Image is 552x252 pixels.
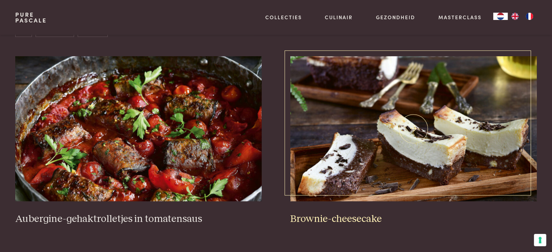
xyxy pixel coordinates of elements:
aside: Language selected: Nederlands [493,13,537,20]
a: EN [508,13,522,20]
a: Culinair [325,13,353,21]
h3: Aubergine-gehaktrolletjes in tomatensaus [15,213,261,226]
button: Uw voorkeuren voor toestemming voor trackingtechnologieën [534,234,546,246]
a: Aubergine-gehaktrolletjes in tomatensaus Aubergine-gehaktrolletjes in tomatensaus [15,56,261,225]
a: Gezondheid [376,13,415,21]
div: Language [493,13,508,20]
a: PurePascale [15,12,47,23]
a: Brownie-cheesecake Brownie-cheesecake [290,56,536,225]
a: NL [493,13,508,20]
h3: Brownie-cheesecake [290,213,536,226]
img: Brownie-cheesecake [290,56,536,201]
a: Collecties [265,13,302,21]
ul: Language list [508,13,537,20]
img: Aubergine-gehaktrolletjes in tomatensaus [15,56,261,201]
a: FR [522,13,537,20]
a: Masterclass [438,13,482,21]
